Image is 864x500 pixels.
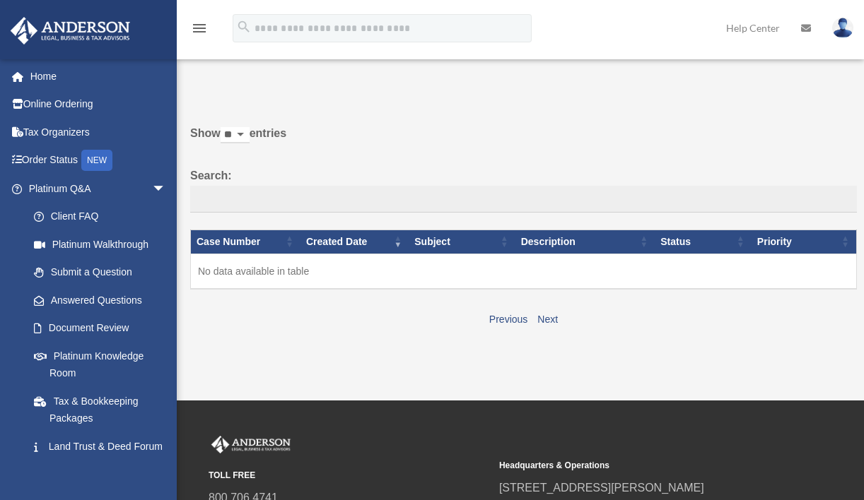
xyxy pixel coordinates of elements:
[191,20,208,37] i: menu
[81,150,112,171] div: NEW
[20,432,180,460] a: Land Trust & Deed Forum
[191,25,208,37] a: menu
[190,166,857,213] label: Search:
[20,342,180,387] a: Platinum Knowledge Room
[20,286,173,314] a: Answered Questions
[20,387,180,432] a: Tax & Bookkeeping Packages
[10,118,187,146] a: Tax Organizers
[190,124,857,157] label: Show entries
[221,127,250,143] select: Showentries
[20,314,180,343] a: Document Review
[655,230,752,254] th: Status: activate to sort column ascending
[152,174,180,203] span: arrow_drop_down
[515,230,655,254] th: Description: activate to sort column ascending
[10,146,187,175] a: Order StatusNEW
[20,230,180,258] a: Platinum Walkthrough
[537,314,558,325] a: Next
[191,254,857,289] td: No data available in table
[10,62,187,90] a: Home
[10,174,180,203] a: Platinum Q&Aarrow_drop_down
[191,230,301,254] th: Case Number: activate to sort column ascending
[209,468,489,483] small: TOLL FREE
[832,18,853,38] img: User Pic
[236,19,252,35] i: search
[20,258,180,287] a: Submit a Question
[409,230,515,254] th: Subject: activate to sort column ascending
[20,203,180,231] a: Client FAQ
[6,17,134,44] img: Anderson Advisors Platinum Portal
[489,314,527,325] a: Previous
[499,458,780,473] small: Headquarters & Operations
[300,230,409,254] th: Created Date: activate to sort column ascending
[499,482,704,494] a: [STREET_ADDRESS][PERSON_NAME]
[752,230,857,254] th: Priority: activate to sort column ascending
[10,90,187,119] a: Online Ordering
[190,186,857,213] input: Search:
[209,436,293,454] img: Anderson Advisors Platinum Portal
